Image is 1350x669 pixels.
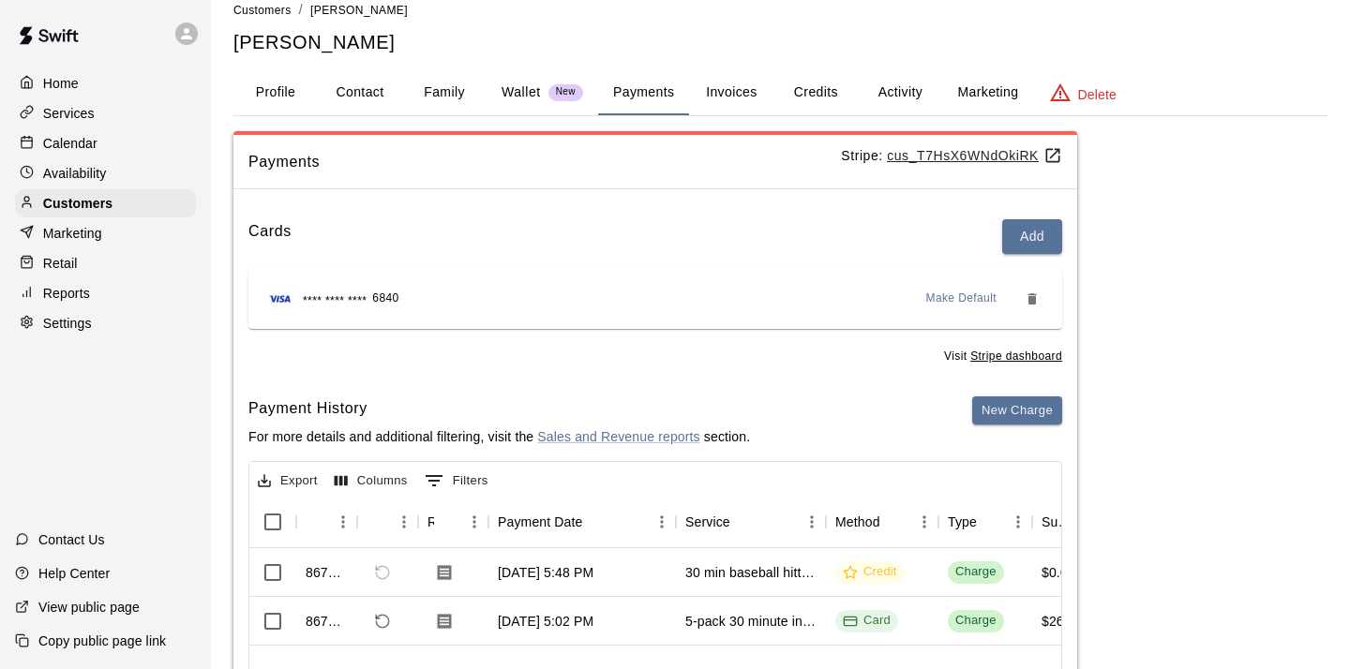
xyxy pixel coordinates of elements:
[15,159,196,187] a: Availability
[1078,85,1117,104] p: Delete
[38,564,110,583] p: Help Center
[798,508,826,536] button: Menu
[977,509,1003,535] button: Sort
[306,612,348,631] div: 867105
[43,314,92,333] p: Settings
[15,309,196,337] a: Settings
[329,508,357,536] button: Menu
[685,563,817,582] div: 30 min baseball hitting lesson
[972,396,1062,425] button: New Charge
[676,496,826,548] div: Service
[537,429,699,444] a: Sales and Revenue reports
[843,563,897,581] div: Credit
[1042,496,1072,548] div: Subtotal
[583,509,609,535] button: Sort
[43,104,95,123] p: Services
[730,509,757,535] button: Sort
[263,290,297,308] img: Credit card brand logo
[858,70,942,115] button: Activity
[43,254,78,273] p: Retail
[926,290,997,308] span: Make Default
[233,4,292,17] span: Customers
[427,496,434,548] div: Receipt
[648,508,676,536] button: Menu
[685,496,730,548] div: Service
[38,598,140,617] p: View public page
[15,279,196,307] a: Reports
[488,496,676,548] div: Payment Date
[938,496,1032,548] div: Type
[253,467,322,496] button: Export
[498,496,583,548] div: Payment Date
[306,563,348,582] div: 867211
[306,509,332,535] button: Sort
[835,496,880,548] div: Method
[502,82,541,102] p: Wallet
[955,563,997,581] div: Charge
[43,134,97,153] p: Calendar
[233,2,292,17] a: Customers
[248,396,750,421] h6: Payment History
[367,557,398,588] span: Refund payment
[1042,563,1075,582] div: $0.00
[427,556,461,589] button: Download Receipt
[773,70,858,115] button: Credits
[418,496,488,548] div: Receipt
[1017,284,1047,314] button: Remove
[689,70,773,115] button: Invoices
[15,99,196,127] div: Services
[357,496,418,548] div: Refund
[372,290,398,308] span: 6840
[970,349,1062,363] a: Stripe dashboard
[43,74,79,93] p: Home
[841,146,1062,166] p: Stripe:
[548,86,583,98] span: New
[944,348,1062,366] span: Visit
[15,219,196,247] a: Marketing
[434,509,460,535] button: Sort
[310,4,408,17] span: [PERSON_NAME]
[43,194,112,213] p: Customers
[910,508,938,536] button: Menu
[955,612,997,630] div: Charge
[38,530,105,549] p: Contact Us
[460,508,488,536] button: Menu
[233,70,318,115] button: Profile
[38,632,166,650] p: Copy public page link
[498,563,593,582] div: Oct 10, 2025, 5:48 PM
[919,284,1005,314] button: Make Default
[843,612,891,630] div: Card
[887,148,1062,163] a: cus_T7HsX6WNdOkiRK
[427,604,461,638] button: Download Receipt
[233,30,1327,55] h5: [PERSON_NAME]
[826,496,938,548] div: Method
[1004,508,1032,536] button: Menu
[367,509,393,535] button: Sort
[15,249,196,277] a: Retail
[390,508,418,536] button: Menu
[948,496,977,548] div: Type
[1042,612,1090,631] div: $261.25
[498,612,593,631] div: Oct 10, 2025, 5:02 PM
[1002,219,1062,254] button: Add
[15,129,196,157] a: Calendar
[248,219,292,254] h6: Cards
[248,150,841,174] span: Payments
[233,70,1327,115] div: basic tabs example
[685,612,817,631] div: 5-pack 30 minute instruction
[420,466,493,496] button: Show filters
[15,189,196,217] a: Customers
[15,69,196,97] a: Home
[880,509,907,535] button: Sort
[43,284,90,303] p: Reports
[248,427,750,446] p: For more details and additional filtering, visit the section.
